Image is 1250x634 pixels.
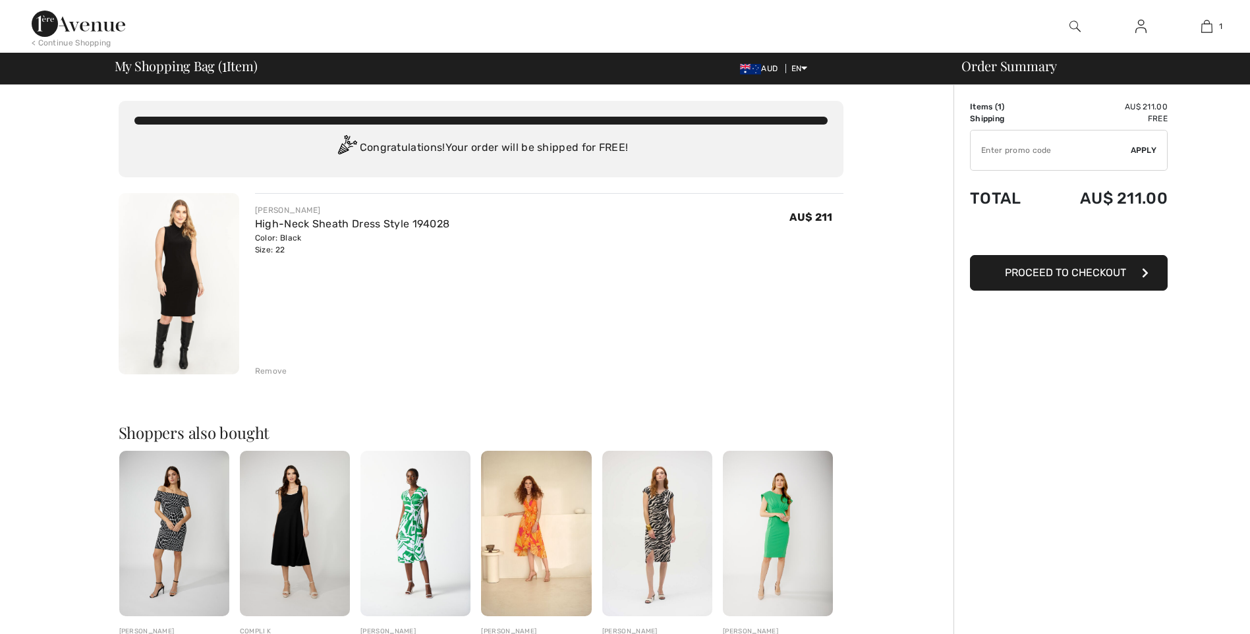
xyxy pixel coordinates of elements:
td: AU$ 211.00 [1042,176,1168,221]
a: Sign In [1125,18,1157,35]
span: AUD [740,64,783,73]
img: Australian Dollar [740,64,761,74]
a: 1 [1174,18,1239,34]
span: Apply [1131,144,1157,156]
div: < Continue Shopping [32,37,111,49]
img: search the website [1069,18,1081,34]
img: Off-Shoulder Bodycon Dress Style 256250 [119,451,229,616]
img: My Info [1135,18,1147,34]
img: High-Neck Sheath Dress Style 194028 [119,193,239,374]
div: Order Summary [946,59,1242,72]
span: 1 [222,56,227,73]
iframe: PayPal [970,221,1168,250]
img: Animal Print Bodycon Dress Style 252158 [602,451,712,616]
img: My Bag [1201,18,1212,34]
img: 1ère Avenue [32,11,125,37]
div: Congratulations! Your order will be shipped for FREE! [134,135,828,161]
div: [PERSON_NAME] [255,204,450,216]
span: Proceed to Checkout [1005,266,1126,279]
button: Proceed to Checkout [970,255,1168,291]
a: High-Neck Sheath Dress Style 194028 [255,217,450,230]
div: Color: Black Size: 22 [255,232,450,256]
td: Total [970,176,1042,221]
span: 1 [1219,20,1222,32]
input: Promo code [971,130,1131,170]
img: Midi A-Line Dress Style 50102 [240,451,350,616]
img: Formal Sheath Boat-Neck Dress Style 241233 [723,451,833,616]
span: My Shopping Bag ( Item) [115,59,258,72]
img: Congratulation2.svg [333,135,360,161]
td: AU$ 211.00 [1042,101,1168,113]
img: Tropical Print Wrap Dress Style 242015 [481,451,591,616]
span: AU$ 211 [789,211,832,223]
td: Shipping [970,113,1042,125]
div: Remove [255,365,287,377]
span: EN [791,64,808,73]
h2: Shoppers also bought [119,424,843,440]
td: Free [1042,113,1168,125]
img: Abstract Print Gathered Dress Style 242020 [360,451,470,616]
span: 1 [998,102,1002,111]
td: Items ( ) [970,101,1042,113]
